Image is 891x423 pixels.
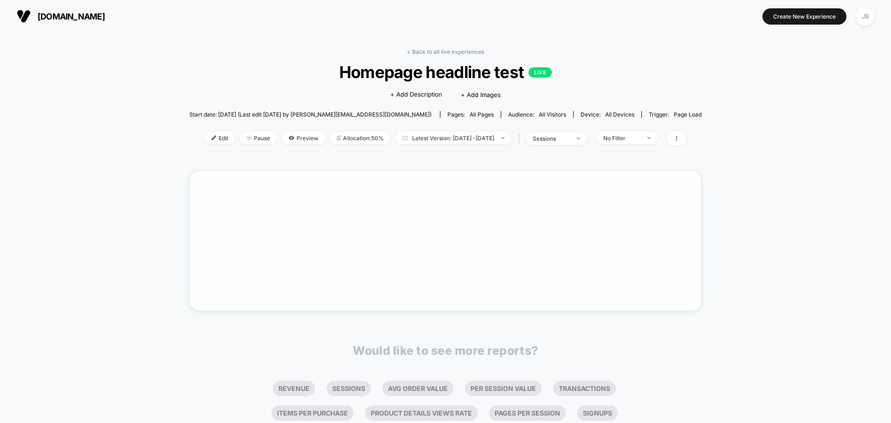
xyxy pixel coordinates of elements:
[14,9,108,24] button: [DOMAIN_NAME]
[395,132,511,144] span: Latest Version: [DATE] - [DATE]
[215,62,676,82] span: Homepage headline test
[212,136,216,140] img: edit
[577,137,580,139] img: end
[529,67,552,78] p: LIVE
[282,132,325,144] span: Preview
[762,8,846,25] button: Create New Experience
[189,111,432,118] span: Start date: [DATE] (Last edit [DATE] by [PERSON_NAME][EMAIL_ADDRESS][DOMAIN_NAME])
[533,135,570,142] div: sessions
[465,381,542,396] li: Per Session Value
[273,381,315,396] li: Revenue
[365,405,478,421] li: Product Details Views Rate
[461,91,501,98] span: + Add Images
[330,132,391,144] span: Allocation: 50%
[447,111,494,118] div: Pages:
[539,111,566,118] span: All Visitors
[674,111,702,118] span: Page Load
[38,12,105,21] span: [DOMAIN_NAME]
[853,7,877,26] button: JB
[856,7,874,26] div: JB
[205,132,235,144] span: Edit
[240,132,277,144] span: Pause
[516,132,526,145] span: |
[402,136,407,140] img: calendar
[382,381,453,396] li: Avg Order Value
[573,111,641,118] span: Device:
[470,111,494,118] span: all pages
[17,9,31,23] img: Visually logo
[603,135,640,142] div: No Filter
[501,137,504,139] img: end
[489,405,566,421] li: Pages Per Session
[553,381,616,396] li: Transactions
[353,344,538,358] p: Would like to see more reports?
[327,381,371,396] li: Sessions
[605,111,634,118] span: all devices
[649,111,702,118] div: Trigger:
[407,48,484,55] a: < Back to all live experiences
[577,405,618,421] li: Signups
[271,405,354,421] li: Items Per Purchase
[508,111,566,118] div: Audience:
[247,136,252,140] img: end
[337,136,341,141] img: rebalance
[647,137,651,139] img: end
[390,90,442,99] span: + Add Description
